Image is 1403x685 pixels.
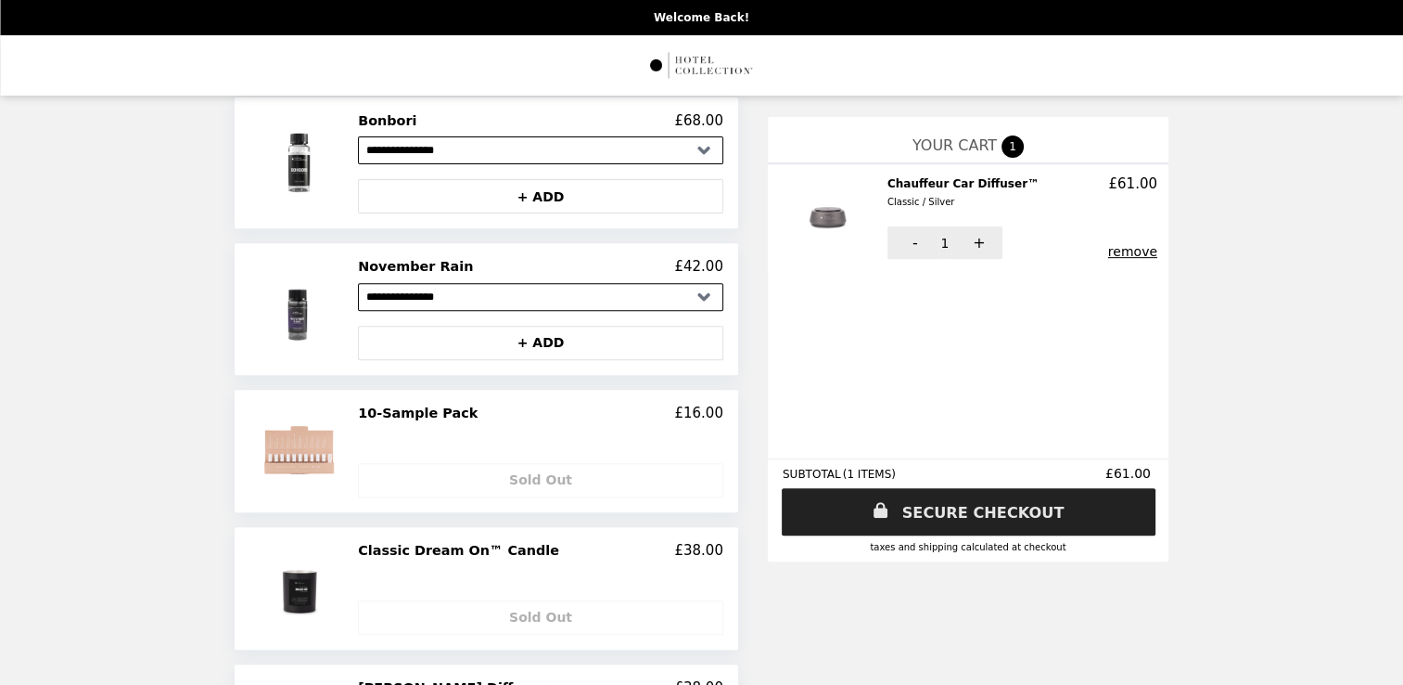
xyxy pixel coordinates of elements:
img: Brand Logo [648,46,755,84]
img: 10-Sample Pack [253,405,351,498]
img: Chauffeur Car Diffuser™ [786,175,874,259]
a: SECURE CHECKOUT [782,488,1155,536]
img: Bonbori [249,112,354,213]
img: November Rain [249,258,354,359]
button: - [887,226,938,259]
span: £61.00 [1105,466,1154,481]
button: + [951,226,1002,259]
h2: 10-Sample Pack [358,405,485,421]
button: + ADD [358,326,723,360]
span: ( 1 ITEMS ) [843,468,896,481]
h2: November Rain [358,258,480,275]
h2: Classic Dream On™ Candle [358,542,567,559]
span: YOUR CART [912,136,997,154]
div: Classic / Silver [887,194,1039,211]
span: 1 [1001,136,1024,158]
span: SUBTOTAL [783,468,843,481]
button: remove [1108,244,1157,259]
p: Welcome Back! [654,11,749,24]
select: Select a product variant [358,283,723,311]
p: £61.00 [1108,175,1157,192]
select: Select a product variant [358,136,723,164]
h2: Chauffeur Car Diffuser™ [887,175,1046,212]
p: £16.00 [674,405,723,421]
p: £68.00 [674,112,723,129]
div: Taxes and Shipping calculated at checkout [783,542,1154,552]
h2: Bonbori [358,112,424,129]
img: Classic Dream On™ Candle [253,542,351,635]
span: 1 [940,236,949,251]
p: £38.00 [674,542,723,559]
p: £42.00 [674,258,723,275]
button: + ADD [358,179,723,213]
